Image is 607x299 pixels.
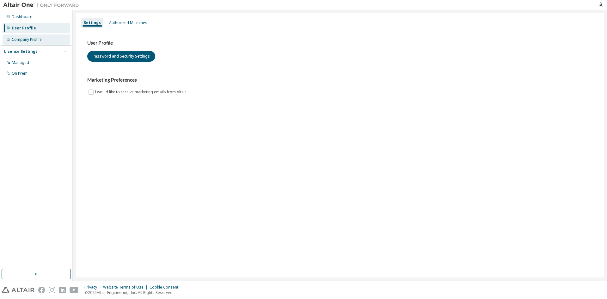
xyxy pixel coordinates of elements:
img: youtube.svg [70,287,79,293]
div: Company Profile [12,37,42,42]
button: Password and Security Settings [87,51,155,62]
div: Privacy [84,285,103,290]
img: instagram.svg [49,287,55,293]
div: Cookie Consent [150,285,182,290]
div: Dashboard [12,14,33,19]
div: On Prem [12,71,28,76]
h3: Marketing Preferences [87,77,592,83]
h3: User Profile [87,40,592,46]
div: Managed [12,60,29,65]
div: License Settings [4,49,38,54]
img: facebook.svg [38,287,45,293]
img: Altair One [3,2,82,8]
label: I would like to receive marketing emails from Altair [95,88,187,96]
div: Settings [84,20,101,25]
div: User Profile [12,26,36,31]
div: Website Terms of Use [103,285,150,290]
img: linkedin.svg [59,287,66,293]
img: altair_logo.svg [2,287,34,293]
p: © 2025 Altair Engineering, Inc. All Rights Reserved. [84,290,182,295]
div: Authorized Machines [109,20,147,25]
